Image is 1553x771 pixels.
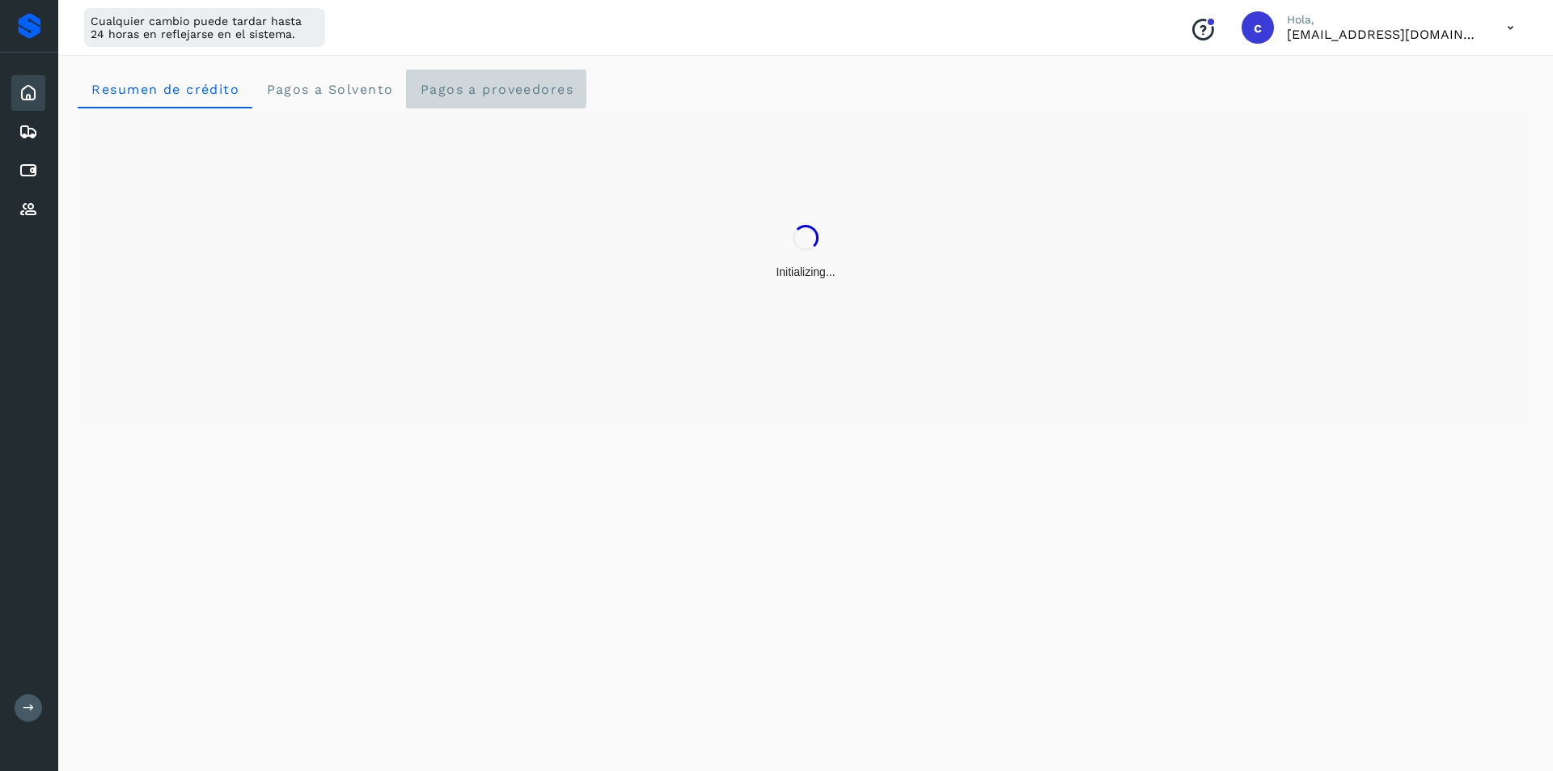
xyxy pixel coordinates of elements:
div: Cualquier cambio puede tardar hasta 24 horas en reflejarse en el sistema. [84,8,325,47]
p: contabilidad5@easo.com [1287,27,1481,42]
span: Pagos a Solvento [265,82,393,97]
div: Embarques [11,114,45,150]
p: Hola, [1287,13,1481,27]
span: Resumen de crédito [91,82,239,97]
div: Inicio [11,75,45,111]
div: Cuentas por pagar [11,153,45,189]
span: Pagos a proveedores [419,82,573,97]
div: Proveedores [11,192,45,227]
